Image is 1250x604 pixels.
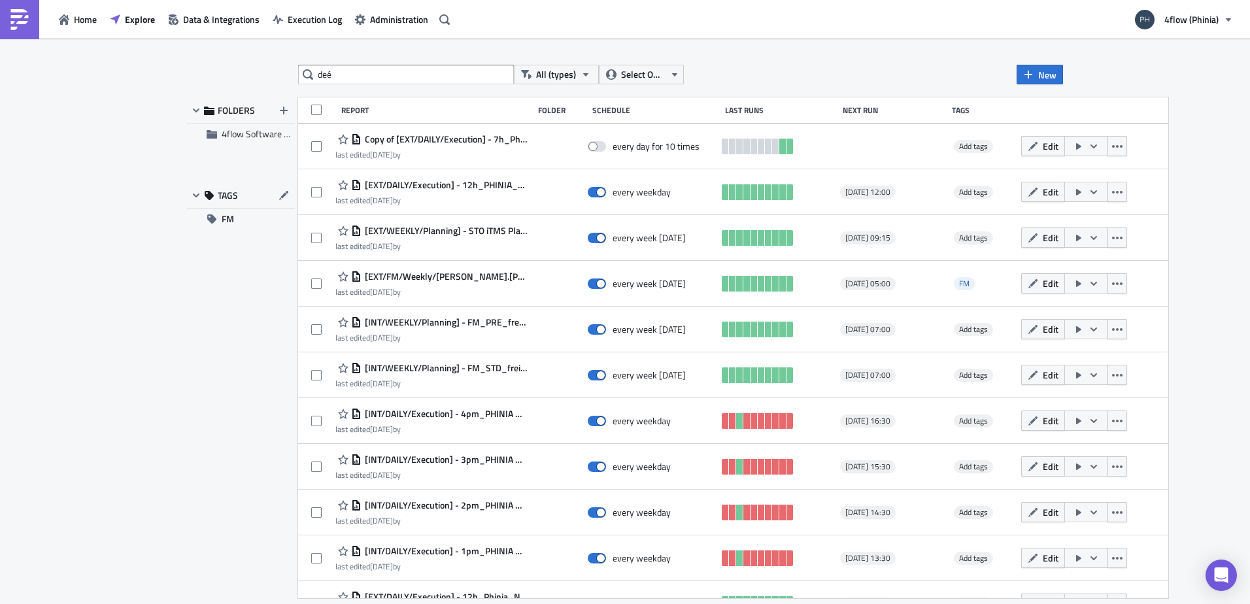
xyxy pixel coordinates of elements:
div: last edited by [335,241,527,251]
div: last edited by [335,562,527,571]
button: Edit [1021,273,1065,294]
button: Explore [103,9,161,29]
div: every week on Wednesday [613,278,686,290]
span: Edit [1043,139,1058,153]
div: Folder [538,105,586,115]
span: Edit [1043,505,1058,519]
span: Add tags [954,140,993,153]
span: [DATE] 13:30 [845,553,890,563]
button: Select Owner [599,65,684,84]
span: [INT/DAILY/Execution] - 2pm_PHINIA Open TOs - 2 Days check [362,499,527,511]
span: Add tags [954,552,993,565]
span: Add tags [959,323,988,335]
span: [DATE] 15:30 [845,461,890,472]
span: TAGS [218,190,238,201]
button: Home [52,9,103,29]
time: 2025-06-13T13:31:32Z [370,377,393,390]
span: Edit [1043,231,1058,244]
span: FOLDERS [218,105,255,116]
time: 2025-09-16T11:00:41Z [370,194,393,207]
span: [DATE] 05:00 [845,278,890,289]
span: Edit [1043,460,1058,473]
button: Edit [1021,548,1065,568]
span: Add tags [959,186,988,198]
span: Copy of [EXT/DAILY/Execution] - 7h_Phinia_Not_delivered_external sending to carrier [362,133,527,145]
div: last edited by [335,470,527,480]
div: every weekday [613,507,671,518]
button: FM [187,209,295,229]
div: every week on Monday [613,369,686,381]
button: All (types) [514,65,599,84]
button: Edit [1021,136,1065,156]
button: Edit [1021,227,1065,248]
span: [INT/WEEKLY/Planning] - FM_PRE_freight_Overview_external sending to plants_FGIL [362,316,527,328]
span: Explore [125,12,155,26]
time: 2025-05-26T08:17:35Z [370,514,393,527]
div: every weekday [613,461,671,473]
span: [EXT/DAILY/Execution] - 12h_PHINIA_Not_collected_external sending to carrier [362,179,527,191]
span: Edit [1043,277,1058,290]
span: Add tags [959,460,988,473]
span: [INT/DAILY/Execution] - 3pm_PHINIA Open TOs - 2 Days check [362,454,527,465]
img: Avatar [1134,8,1156,31]
span: [DATE] 12:00 [845,187,890,197]
span: Home [74,12,97,26]
button: Edit [1021,182,1065,202]
span: Add tags [954,369,993,382]
span: Add tags [954,414,993,428]
span: Add tags [959,414,988,427]
span: [INT/DAILY/Execution] - 4pm_PHINIA Open TOs - 2 Days check [362,408,527,420]
button: Edit [1021,411,1065,431]
span: FM [959,277,970,290]
span: [INT/DAILY/Execution] - 1pm_PHINIA Open TOs - 2 Days check [362,545,527,557]
button: Data & Integrations [161,9,266,29]
span: Add tags [959,140,988,152]
span: All (types) [536,67,576,82]
input: Search Reports [298,65,514,84]
time: 2025-06-02T12:14:51Z [370,148,393,161]
div: last edited by [335,150,527,159]
span: Edit [1043,551,1058,565]
span: [DATE] 07:00 [845,324,890,335]
time: 2025-08-15T13:43:55Z [370,240,393,252]
span: Execution Log [288,12,342,26]
button: Edit [1021,456,1065,477]
span: Add tags [959,369,988,381]
time: 2025-06-13T13:30:35Z [370,331,393,344]
span: [EXT/WEEKLY/Planning] - STO iTMS Planning report [362,225,527,237]
div: Open Intercom Messenger [1206,560,1237,591]
span: Add tags [954,323,993,336]
div: every weekday [613,552,671,564]
span: New [1038,68,1056,82]
button: 4flow (Phinia) [1127,5,1240,34]
div: last edited by [335,516,527,526]
span: FM [954,277,975,290]
time: 2025-05-26T08:17:52Z [370,423,393,435]
span: Edit [1043,368,1058,382]
button: New [1017,65,1063,84]
span: [EXT/DAILY/Execution] - 12h_Phinia_Not_delivered_external sending to carrier [362,591,527,603]
div: Last Runs [725,105,836,115]
button: Edit [1021,319,1065,339]
span: Edit [1043,322,1058,336]
span: Add tags [959,231,988,244]
span: Data & Integrations [183,12,260,26]
div: Report [341,105,532,115]
span: Select Owner [621,67,665,82]
div: every weekday [613,415,671,427]
div: last edited by [335,424,527,434]
span: [INT/WEEKLY/Planning] - FM_STD_freight_Overview_external sending to plants_FGIL [362,362,527,374]
button: Execution Log [266,9,348,29]
div: last edited by [335,333,527,343]
div: Tags [952,105,1015,115]
div: every week on Monday [613,324,686,335]
span: Edit [1043,414,1058,428]
div: Schedule [592,105,719,115]
div: every weekday [613,186,671,198]
span: Add tags [954,231,993,244]
button: Administration [348,9,435,29]
div: Next Run [843,105,945,115]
